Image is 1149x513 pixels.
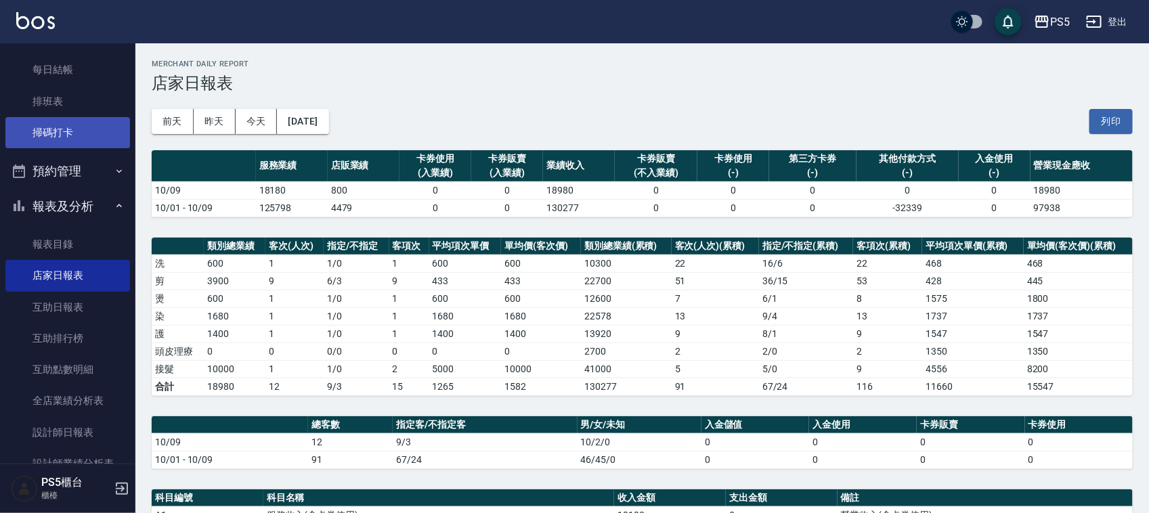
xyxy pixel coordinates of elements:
td: 1737 [1024,307,1133,325]
td: 1 [389,325,429,342]
td: 2700 [581,342,672,360]
td: 1 / 0 [324,325,389,342]
td: 600 [429,290,502,307]
td: 53 [853,272,922,290]
p: 櫃檯 [41,489,110,501]
td: 0 [959,199,1031,217]
td: 0 [701,451,809,468]
th: 指定/不指定 [324,238,389,255]
th: 類別總業績 [204,238,265,255]
button: PS5 [1028,8,1075,36]
td: 15547 [1024,378,1133,395]
td: 97938 [1031,199,1133,217]
td: 12 [308,433,393,451]
td: 1547 [1024,325,1133,342]
td: 10000 [204,360,265,378]
th: 男/女/未知 [578,416,701,434]
td: 0 [769,199,857,217]
th: 單均價(客次價) [501,238,581,255]
td: 130277 [543,199,615,217]
div: (不入業績) [618,166,694,180]
td: 0 [204,342,265,360]
td: 0 [917,433,1024,451]
div: 入金使用 [962,152,1027,166]
td: 10/09 [152,181,256,199]
td: 0 [389,342,429,360]
td: 600 [204,254,265,272]
button: [DATE] [277,109,328,134]
a: 互助排行榜 [5,323,130,354]
td: 1582 [501,378,581,395]
td: 12 [265,378,324,395]
th: 指定/不指定(累積) [759,238,853,255]
a: 每日結帳 [5,54,130,85]
td: 1800 [1024,290,1133,307]
td: 8 [853,290,922,307]
td: 10/2/0 [578,433,701,451]
td: 468 [922,254,1024,272]
th: 科目名稱 [263,489,615,507]
th: 科目編號 [152,489,263,507]
th: 客項次(累積) [853,238,922,255]
td: 9 / 4 [759,307,853,325]
th: 備註 [838,489,1133,507]
td: 0 [809,433,917,451]
td: 1 [265,290,324,307]
td: 10/01 - 10/09 [152,199,256,217]
a: 排班表 [5,86,130,117]
td: 1680 [501,307,581,325]
td: 0 [809,451,917,468]
td: 7 [672,290,759,307]
th: 業績收入 [543,150,615,182]
table: a dense table [152,150,1133,217]
th: 服務業績 [256,150,328,182]
td: 5 [672,360,759,378]
a: 掃碼打卡 [5,117,130,148]
td: 1 [265,325,324,342]
td: 41000 [581,360,672,378]
table: a dense table [152,416,1133,469]
td: 13920 [581,325,672,342]
td: 1350 [1024,342,1133,360]
th: 總客數 [308,416,393,434]
a: 店家日報表 [5,260,130,291]
td: 125798 [256,199,328,217]
div: (-) [962,166,1027,180]
td: 1265 [429,378,502,395]
td: 22578 [581,307,672,325]
td: 9 [672,325,759,342]
td: 9/3 [324,378,389,395]
td: 頭皮理療 [152,342,204,360]
th: 入金使用 [809,416,917,434]
td: 12600 [581,290,672,307]
td: 13 [853,307,922,325]
button: 今天 [236,109,278,134]
td: 445 [1024,272,1133,290]
td: 1 [265,360,324,378]
td: 600 [501,254,581,272]
div: 卡券使用 [701,152,766,166]
td: 1 / 0 [324,307,389,325]
h2: Merchant Daily Report [152,60,1133,68]
th: 卡券使用 [1025,416,1133,434]
td: 9/3 [393,433,578,451]
td: 0 [615,181,697,199]
td: 1 [389,290,429,307]
th: 客次(人次) [265,238,324,255]
button: 預約管理 [5,154,130,189]
img: Person [11,475,38,502]
a: 互助點數明細 [5,354,130,385]
td: 15 [389,378,429,395]
td: 3900 [204,272,265,290]
td: 1350 [922,342,1024,360]
div: (-) [860,166,955,180]
td: 11660 [922,378,1024,395]
td: 1 / 0 [324,290,389,307]
a: 互助日報表 [5,292,130,323]
div: 第三方卡券 [773,152,853,166]
td: 2 [853,342,922,360]
td: 1 / 0 [324,360,389,378]
td: 0 [917,451,1024,468]
td: 1 [389,254,429,272]
a: 全店業績分析表 [5,385,130,416]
